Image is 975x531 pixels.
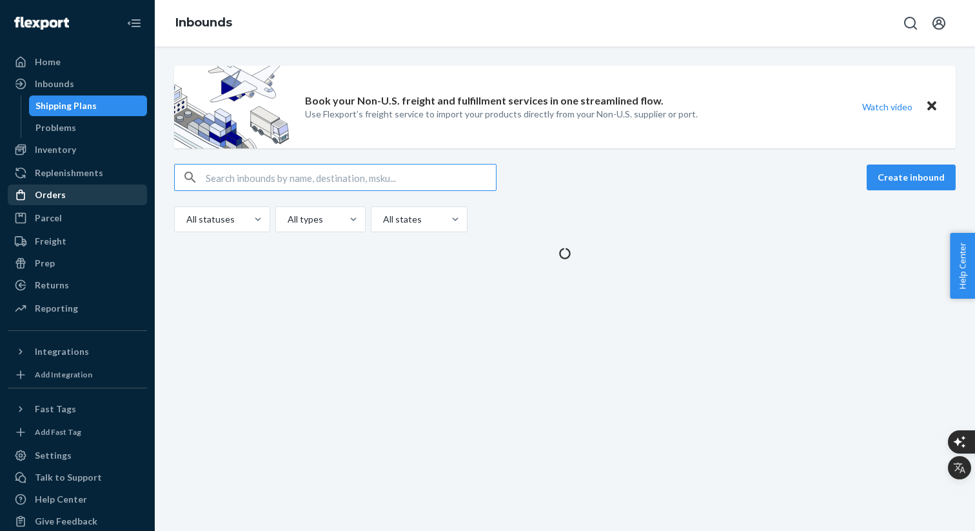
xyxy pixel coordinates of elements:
div: Prep [35,257,55,270]
a: Add Integration [8,367,147,383]
div: Reporting [35,302,78,315]
a: Replenishments [8,163,147,183]
a: Inventory [8,139,147,160]
input: All states [382,213,383,226]
button: Fast Tags [8,399,147,419]
img: Flexport logo [14,17,69,30]
a: Returns [8,275,147,296]
input: Search inbounds by name, destination, msku... [206,165,496,190]
a: Inbounds [175,15,232,30]
div: Add Fast Tag [35,426,81,437]
div: Problems [35,121,76,134]
button: Open Search Box [898,10,923,36]
div: Shipping Plans [35,99,97,112]
div: Help Center [35,493,87,506]
div: Give Feedback [35,515,97,528]
a: Home [8,52,147,72]
ol: breadcrumbs [165,5,242,42]
p: Book your Non-U.S. freight and fulfillment services in one streamlined flow. [305,94,664,108]
button: Close Navigation [121,10,147,36]
div: Parcel [35,212,62,225]
a: Parcel [8,208,147,228]
a: Inbounds [8,74,147,94]
button: Open account menu [926,10,952,36]
a: Shipping Plans [29,95,148,116]
button: Watch video [854,97,921,116]
div: Freight [35,235,66,248]
a: Settings [8,445,147,466]
div: Integrations [35,345,89,358]
a: Freight [8,231,147,252]
a: Prep [8,253,147,274]
div: Orders [35,188,66,201]
button: Create inbound [867,165,956,190]
div: Inventory [35,143,76,156]
button: Close [923,97,940,116]
div: Settings [35,449,72,462]
input: All types [286,213,288,226]
div: Inbounds [35,77,74,90]
a: Add Fast Tag [8,425,147,440]
button: Integrations [8,341,147,362]
a: Problems [29,117,148,138]
p: Use Flexport’s freight service to import your products directly from your Non-U.S. supplier or port. [305,108,698,121]
div: Fast Tags [35,403,76,416]
a: Help Center [8,489,147,510]
a: Reporting [8,298,147,319]
div: Home [35,55,61,68]
div: Replenishments [35,166,103,179]
div: Add Integration [35,369,92,380]
button: Talk to Support [8,467,147,488]
div: Returns [35,279,69,292]
a: Orders [8,185,147,205]
div: Talk to Support [35,471,102,484]
button: Help Center [950,233,975,299]
input: All statuses [185,213,186,226]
